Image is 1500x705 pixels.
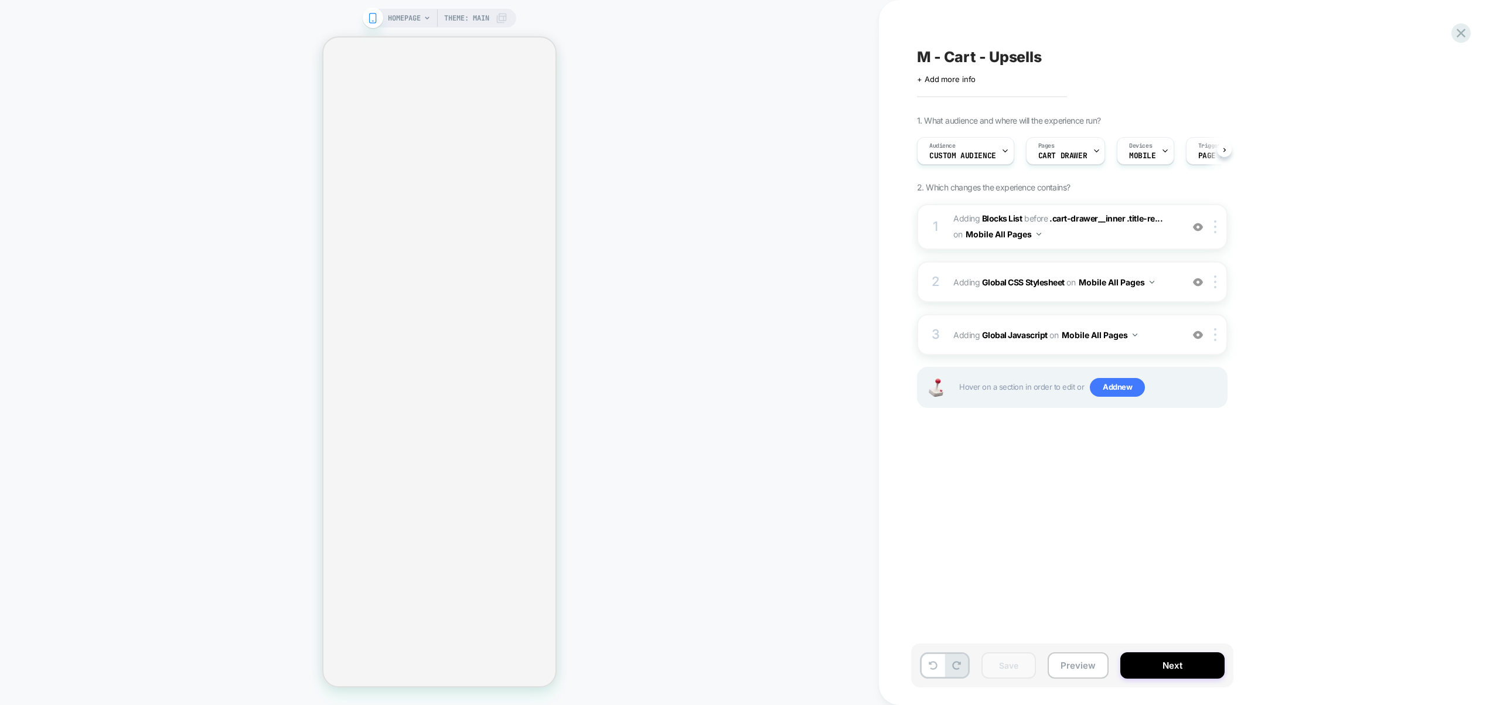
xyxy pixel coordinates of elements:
[444,9,489,28] span: Theme: MAIN
[1129,142,1152,150] span: Devices
[1193,222,1203,232] img: crossed eye
[1133,333,1137,336] img: down arrow
[917,74,976,84] span: + Add more info
[966,226,1041,243] button: Mobile All Pages
[1038,152,1087,160] span: CART DRAWER
[1198,142,1221,150] span: Trigger
[388,9,421,28] span: HOMEPAGE
[1024,213,1048,223] span: BEFORE
[1066,275,1075,290] span: on
[953,213,1022,223] span: Adding
[1150,281,1154,284] img: down arrow
[959,378,1221,397] span: Hover on a section in order to edit or
[924,379,947,397] img: Joystick
[981,652,1036,679] button: Save
[1193,330,1203,340] img: crossed eye
[1120,652,1225,679] button: Next
[930,270,942,294] div: 2
[1049,328,1058,342] span: on
[1048,652,1109,679] button: Preview
[1214,275,1216,288] img: close
[953,227,962,241] span: on
[953,326,1177,343] span: Adding
[1037,233,1041,236] img: down arrow
[982,213,1022,223] b: Blocks List
[1090,378,1145,397] span: Add new
[929,152,996,160] span: Custom Audience
[982,277,1065,287] b: Global CSS Stylesheet
[917,182,1070,192] span: 2. Which changes the experience contains?
[982,330,1048,340] b: Global Javascript
[917,115,1100,125] span: 1. What audience and where will the experience run?
[1214,220,1216,233] img: close
[1062,326,1137,343] button: Mobile All Pages
[1198,152,1238,160] span: Page Load
[1038,142,1055,150] span: Pages
[1079,274,1154,291] button: Mobile All Pages
[1129,152,1155,160] span: MOBILE
[930,215,942,239] div: 1
[1193,277,1203,287] img: crossed eye
[917,48,1042,66] span: M - Cart - Upsells
[930,323,942,346] div: 3
[1049,213,1162,223] span: .cart-drawer__inner .title-re...
[1214,328,1216,341] img: close
[953,274,1177,291] span: Adding
[929,142,956,150] span: Audience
